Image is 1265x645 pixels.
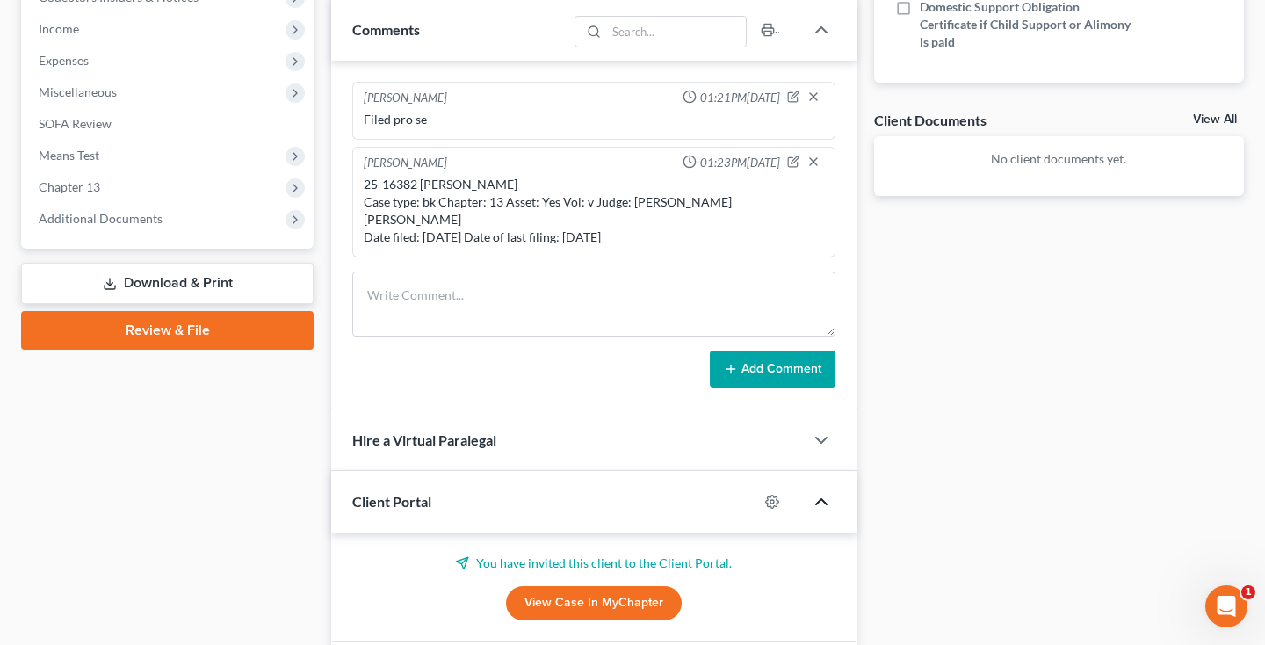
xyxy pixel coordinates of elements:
span: 01:23PM[DATE] [700,155,780,171]
a: SOFA Review [25,108,314,140]
iframe: Intercom live chat [1205,585,1247,627]
span: Chapter 13 [39,179,100,194]
a: Review & File [21,311,314,350]
div: 25-16382 [PERSON_NAME] Case type: bk Chapter: 13 Asset: Yes Vol: v Judge: [PERSON_NAME] [PERSON_N... [364,176,824,246]
span: Expenses [39,53,89,68]
div: Filed pro se [364,111,824,128]
span: Comments [352,21,420,38]
p: You have invited this client to the Client Portal. [352,554,835,572]
span: Income [39,21,79,36]
span: Means Test [39,148,99,163]
span: Additional Documents [39,211,163,226]
span: 1 [1241,585,1255,599]
a: View All [1193,113,1237,126]
div: [PERSON_NAME] [364,90,447,107]
a: Download & Print [21,263,314,304]
span: SOFA Review [39,116,112,131]
div: Client Documents [874,111,987,129]
span: Hire a Virtual Paralegal [352,431,496,448]
a: View Case in MyChapter [506,586,682,621]
input: Search... [606,17,746,47]
span: Client Portal [352,493,431,510]
div: [PERSON_NAME] [364,155,447,172]
p: No client documents yet. [888,150,1230,168]
span: Miscellaneous [39,84,117,99]
span: 01:21PM[DATE] [700,90,780,106]
button: Add Comment [710,351,835,388]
